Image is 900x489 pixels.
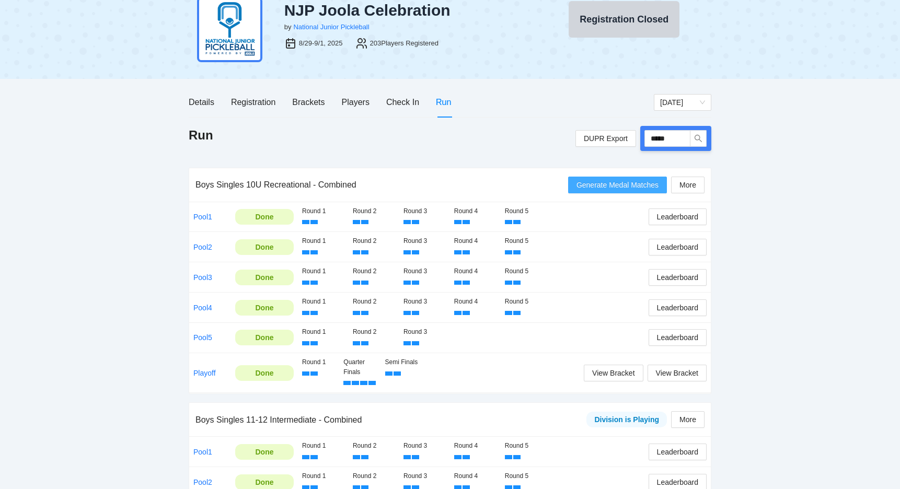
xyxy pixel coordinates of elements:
div: Done [243,367,286,379]
div: Semi Finals [385,357,418,367]
div: Round 1 [302,236,344,246]
div: Round 2 [353,206,395,216]
div: Run [436,96,451,109]
a: Pool1 [193,213,212,221]
div: Round 3 [403,471,446,481]
div: Round 2 [353,471,395,481]
div: Division is Playing [594,414,659,425]
div: by [284,22,292,32]
div: Registration [231,96,275,109]
button: More [671,411,705,428]
button: Leaderboard [649,444,707,460]
span: Leaderboard [657,241,698,253]
button: View Bracket [648,365,707,381]
span: View Bracket [592,367,634,379]
div: Round 3 [403,297,446,307]
div: Details [189,96,214,109]
a: Pool2 [193,243,212,251]
div: Done [243,476,286,488]
span: Boys Singles 11-12 Intermediate - Combined [195,415,362,424]
div: Round 4 [454,206,497,216]
div: Round 4 [454,471,497,481]
div: Round 5 [505,441,547,451]
a: National Junior Pickleball [293,23,369,31]
div: Round 4 [454,297,497,307]
button: View Bracket [584,365,643,381]
div: Round 4 [454,266,497,276]
div: Players [342,96,370,109]
div: Done [243,302,286,313]
div: Done [243,272,286,283]
div: Round 1 [302,297,344,307]
div: Round 5 [505,471,547,481]
button: Leaderboard [649,299,707,316]
span: search [690,134,706,143]
div: Round 2 [353,236,395,246]
span: Leaderboard [657,446,698,458]
div: Round 1 [302,266,344,276]
button: Leaderboard [649,269,707,286]
h1: Run [189,127,213,144]
div: Round 3 [403,266,446,276]
a: Pool3 [193,273,212,282]
div: Round 2 [353,441,395,451]
button: More [671,177,705,193]
div: Brackets [292,96,325,109]
span: More [679,179,696,191]
div: Quarter Finals [343,357,376,377]
div: Round 2 [353,327,395,337]
div: Done [243,211,286,223]
div: Round 1 [302,327,344,337]
div: Round 3 [403,441,446,451]
button: Leaderboard [649,329,707,346]
div: Round 4 [454,236,497,246]
div: Done [243,332,286,343]
span: Leaderboard [657,302,698,313]
div: Round 5 [505,266,547,276]
button: search [690,130,707,147]
div: Round 1 [302,357,335,367]
a: Pool4 [193,304,212,312]
a: Pool1 [193,448,212,456]
div: Done [243,241,286,253]
button: Leaderboard [649,239,707,255]
div: Round 3 [403,236,446,246]
span: More [679,414,696,425]
span: Leaderboard [657,211,698,223]
div: Round 5 [505,206,547,216]
button: Registration Closed [569,1,679,38]
div: Round 3 [403,327,446,337]
span: Generate Medal Matches [576,179,659,191]
span: Leaderboard [657,476,698,488]
a: Pool2 [193,478,212,486]
a: Pool5 [193,333,212,342]
div: Round 1 [302,471,344,481]
div: NJP Joola Celebration [284,1,529,20]
span: DUPR Export [584,131,628,146]
a: Playoff [193,369,216,377]
a: DUPR Export [575,130,636,147]
div: Round 5 [505,236,547,246]
div: Round 2 [353,297,395,307]
span: Leaderboard [657,332,698,343]
div: Round 3 [403,206,446,216]
div: Done [243,446,286,458]
div: Round 4 [454,441,497,451]
button: Generate Medal Matches [568,177,667,193]
div: 8/29-9/1, 2025 [299,38,343,49]
button: Leaderboard [649,208,707,225]
div: Round 1 [302,441,344,451]
div: Check In [386,96,419,109]
div: 203 Players Registered [370,38,439,49]
span: View Bracket [656,367,698,379]
span: Boys Singles 10U Recreational - Combined [195,180,356,189]
div: Round 5 [505,297,547,307]
span: Leaderboard [657,272,698,283]
div: Round 1 [302,206,344,216]
span: Saturday [660,95,705,110]
div: Round 2 [353,266,395,276]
